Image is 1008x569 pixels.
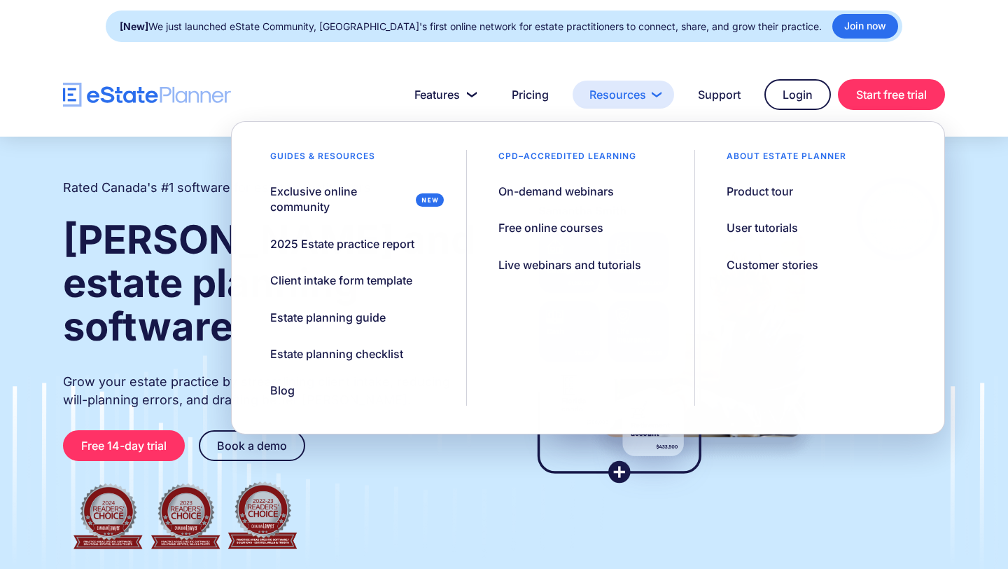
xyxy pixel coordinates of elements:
[253,266,430,295] a: Client intake form template
[120,20,148,32] strong: [New]
[710,177,811,206] a: Product tour
[482,250,659,280] a: Live webinars and tutorials
[499,184,615,199] div: On-demand webinars
[63,179,371,197] h2: Rated Canada's #1 software for estate practitioners
[482,177,632,206] a: On-demand webinars
[398,81,488,109] a: Features
[63,373,477,409] p: Grow your estate practice by streamlining client intake, reducing will-planning errors, and draft...
[253,376,312,405] a: Blog
[482,150,654,170] div: CPD–accredited learning
[270,236,414,252] div: 2025 Estate practice report
[63,430,185,461] a: Free 14-day trial
[253,150,393,170] div: Guides & resources
[710,213,816,242] a: User tutorials
[270,184,410,215] div: Exclusive online community
[727,257,819,273] div: Customer stories
[253,303,403,332] a: Estate planning guide
[838,79,945,110] a: Start free trial
[495,81,566,109] a: Pricing
[63,216,475,350] strong: [PERSON_NAME] and estate planning software
[270,383,295,398] div: Blog
[253,229,432,259] a: 2025 Estate practice report
[499,220,604,235] div: Free online courses
[573,81,674,109] a: Resources
[253,339,421,369] a: Estate planning checklist
[270,273,412,288] div: Client intake form template
[681,81,757,109] a: Support
[63,83,231,107] a: home
[710,250,836,280] a: Customer stories
[253,177,452,222] a: Exclusive online community
[764,79,831,110] a: Login
[482,213,622,242] a: Free online courses
[199,430,305,461] a: Book a demo
[270,310,386,325] div: Estate planning guide
[499,257,642,273] div: Live webinars and tutorials
[727,184,794,199] div: Product tour
[727,220,799,235] div: User tutorials
[120,17,822,36] div: We just launched eState Community, [GEOGRAPHIC_DATA]'s first online network for estate practition...
[710,150,864,170] div: About estate planner
[270,346,403,362] div: Estate planning checklist
[832,14,898,39] a: Join now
